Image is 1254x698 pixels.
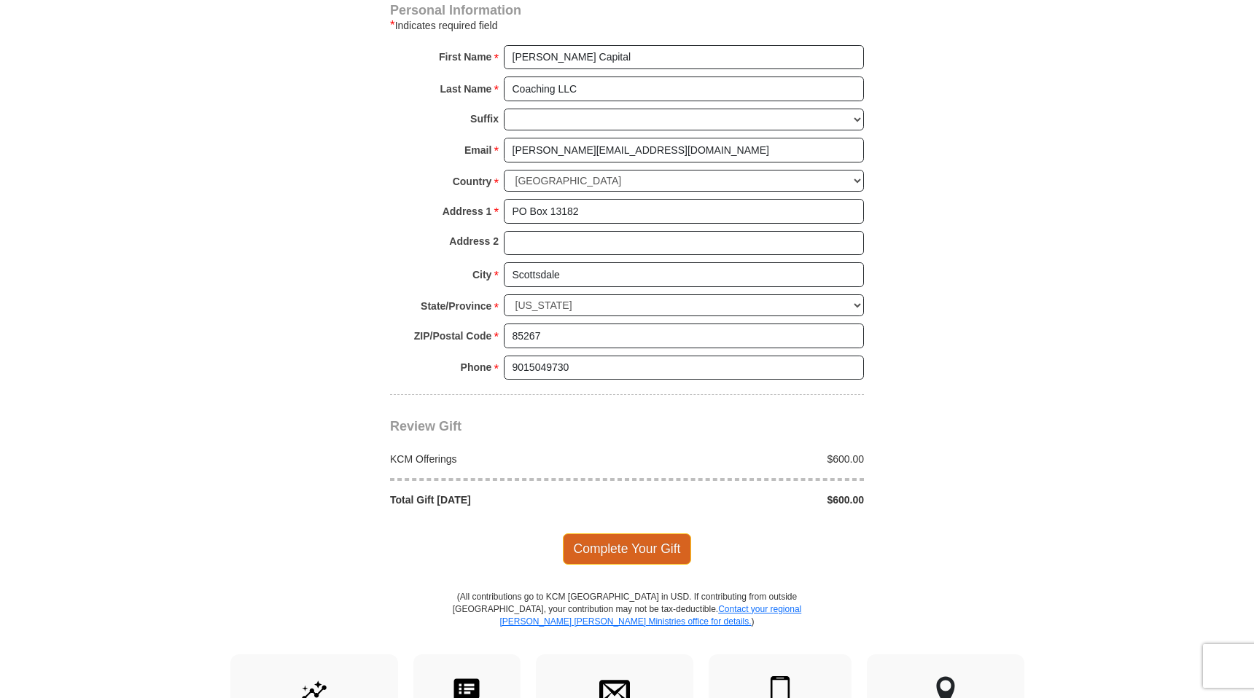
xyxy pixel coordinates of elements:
[439,47,491,67] strong: First Name
[390,4,864,16] h4: Personal Information
[464,140,491,160] strong: Email
[443,201,492,221] strong: Address 1
[421,296,491,316] strong: State/Province
[449,231,499,251] strong: Address 2
[383,452,628,466] div: KCM Offerings
[627,452,872,466] div: $600.00
[390,17,864,34] div: Indicates required field
[440,79,492,99] strong: Last Name
[563,533,692,564] span: Complete Your Gift
[470,109,499,129] strong: Suffix
[453,171,492,192] strong: Country
[390,419,462,434] span: Review Gift
[472,264,491,285] strong: City
[627,493,872,507] div: $600.00
[383,493,628,507] div: Total Gift [DATE]
[452,591,802,654] p: (All contributions go to KCM [GEOGRAPHIC_DATA] in USD. If contributing from outside [GEOGRAPHIC_D...
[499,604,801,627] a: Contact your regional [PERSON_NAME] [PERSON_NAME] Ministries office for details.
[461,357,492,377] strong: Phone
[414,326,492,346] strong: ZIP/Postal Code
